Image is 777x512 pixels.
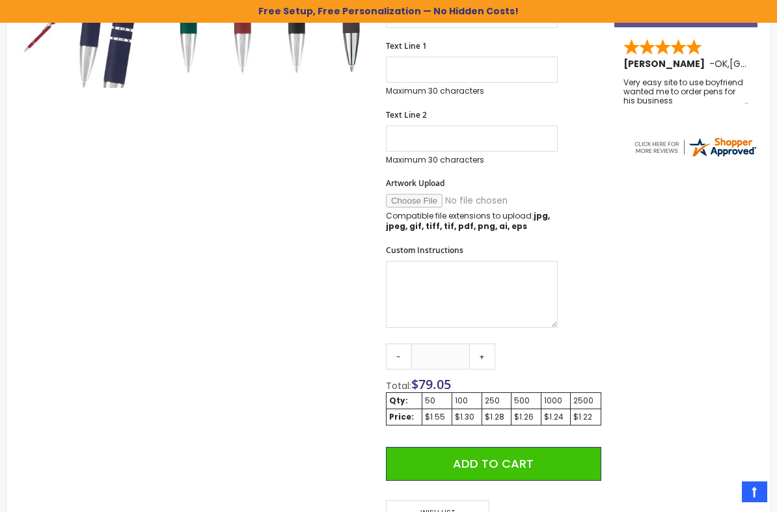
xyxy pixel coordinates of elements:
[633,135,757,159] img: 4pens.com widget logo
[386,211,558,232] p: Compatible file extensions to upload:
[20,16,59,56] div: Custom Soft Touch Metal Pen - Stylus Top
[453,455,534,472] span: Add to Cart
[20,17,59,56] img: Custom Soft Touch Metal Pen - Stylus Top
[544,412,567,422] div: $1.24
[455,412,478,422] div: $1.30
[386,245,463,256] span: Custom Instructions
[633,150,757,161] a: 4pens.com certificate URL
[514,412,538,422] div: $1.26
[742,481,767,502] a: Top
[623,78,748,106] div: Very easy site to use boyfriend wanted me to order pens for his business
[386,447,601,481] button: Add to Cart
[386,210,550,232] strong: jpg, jpeg, gif, tiff, tif, pdf, png, ai, eps
[573,396,598,406] div: 2500
[389,395,408,406] strong: Qty:
[469,344,495,370] a: +
[386,86,558,96] p: Maximum 30 characters
[623,57,709,70] span: [PERSON_NAME]
[715,57,728,70] span: OK
[386,155,558,165] p: Maximum 30 characters
[573,412,598,422] div: $1.22
[544,396,567,406] div: 1000
[386,40,427,51] span: Text Line 1
[418,375,451,393] span: 79.05
[386,379,411,392] span: Total:
[455,396,478,406] div: 100
[485,412,508,422] div: $1.28
[386,109,427,120] span: Text Line 2
[485,396,508,406] div: 250
[425,396,450,406] div: 50
[411,375,451,393] span: $
[425,412,450,422] div: $1.55
[389,411,414,422] strong: Price:
[386,178,444,189] span: Artwork Upload
[514,396,538,406] div: 500
[386,344,412,370] a: -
